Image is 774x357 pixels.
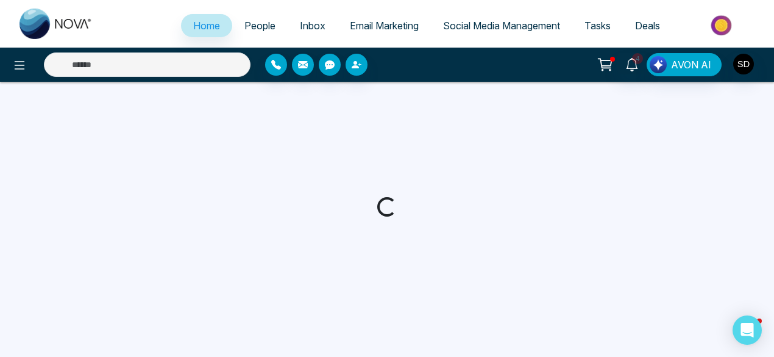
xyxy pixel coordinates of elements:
a: Deals [623,14,672,37]
span: Inbox [300,20,325,32]
span: Home [193,20,220,32]
a: Home [181,14,232,37]
a: Social Media Management [431,14,572,37]
a: 4 [617,53,647,74]
span: Tasks [584,20,611,32]
span: Social Media Management [443,20,560,32]
span: People [244,20,275,32]
span: AVON AI [671,57,711,72]
a: Email Marketing [338,14,431,37]
a: Inbox [288,14,338,37]
a: Tasks [572,14,623,37]
span: Email Marketing [350,20,419,32]
a: People [232,14,288,37]
div: Open Intercom Messenger [733,316,762,345]
img: Nova CRM Logo [20,9,93,39]
span: Deals [635,20,660,32]
span: 4 [632,53,643,64]
img: Lead Flow [650,56,667,73]
button: AVON AI [647,53,722,76]
img: Market-place.gif [678,12,767,39]
img: User Avatar [733,54,754,74]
